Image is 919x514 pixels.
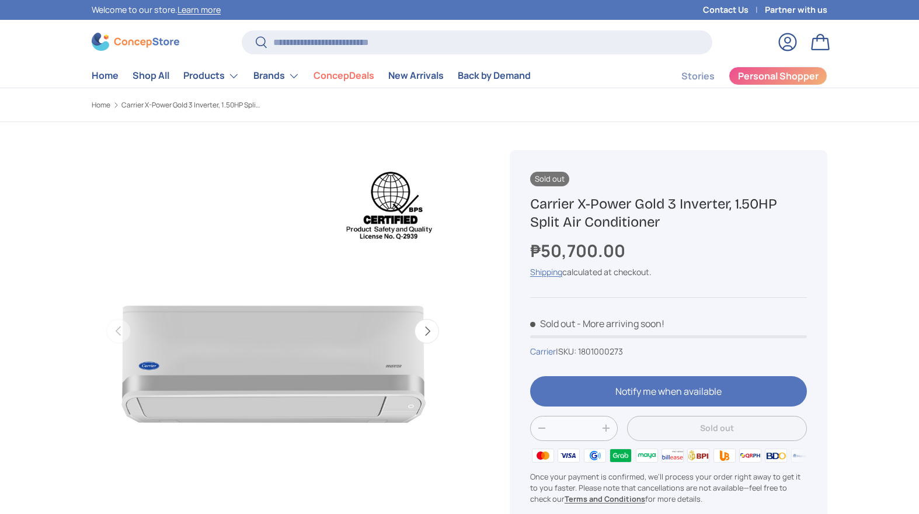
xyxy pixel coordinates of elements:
strong: ₱50,700.00 [530,239,628,262]
img: maya [633,447,659,464]
span: Sold out [530,172,569,186]
a: Shipping [530,266,562,277]
span: SKU: [558,346,576,357]
img: gcash [582,447,608,464]
img: grabpay [608,447,633,464]
span: | [556,346,623,357]
a: Home [92,102,110,109]
a: Learn more [177,4,221,15]
a: Contact Us [703,4,765,16]
p: - More arriving soon! [577,317,664,330]
nav: Secondary [653,64,827,88]
summary: Products [176,64,246,88]
a: Personal Shopper [729,67,827,85]
span: Personal Shopper [738,71,819,81]
img: billease [660,447,685,464]
img: ConcepStore [92,33,179,51]
a: New Arrivals [388,64,444,87]
p: Welcome to our store. [92,4,221,16]
a: Home [92,64,119,87]
img: bpi [685,447,711,464]
div: calculated at checkout. [530,266,807,278]
a: Stories [681,65,715,88]
img: master [530,447,556,464]
h1: Carrier X-Power Gold 3 Inverter, 1.50HP Split Air Conditioner [530,195,807,231]
nav: Primary [92,64,531,88]
a: Products [183,64,239,88]
img: ubp [711,447,737,464]
a: ConcepDeals [314,64,374,87]
img: metrobank [789,447,815,464]
button: Sold out [627,416,807,441]
a: Partner with us [765,4,827,16]
img: bdo [763,447,789,464]
p: Once your payment is confirmed, we'll process your order right away to get it to you faster. Plea... [530,471,807,505]
a: Brands [253,64,300,88]
img: qrph [737,447,763,464]
a: Carrier X-Power Gold 3 Inverter, 1.50HP Split Air Conditioner [121,102,262,109]
nav: Breadcrumbs [92,100,482,110]
img: visa [556,447,582,464]
a: Shop All [133,64,169,87]
a: Back by Demand [458,64,531,87]
a: Terms and Conditions [565,494,645,504]
span: 1801000273 [578,346,623,357]
summary: Brands [246,64,307,88]
a: Carrier [530,346,556,357]
span: Sold out [530,317,575,330]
